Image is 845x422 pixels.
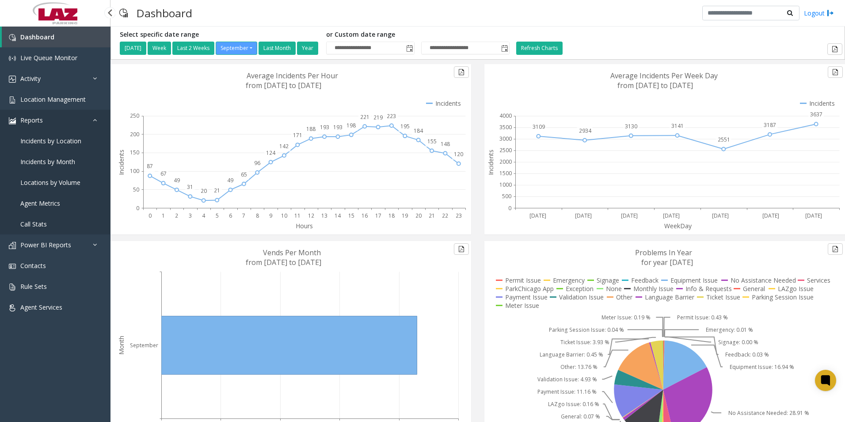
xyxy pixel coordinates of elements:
[442,212,448,219] text: 22
[308,212,314,219] text: 12
[441,140,450,148] text: 148
[187,183,193,191] text: 31
[148,42,171,55] button: Week
[664,222,692,230] text: WeekDay
[663,212,680,219] text: [DATE]
[617,81,693,90] text: from [DATE] to [DATE]
[246,257,321,267] text: from [DATE] to [DATE]
[508,204,511,212] text: 0
[136,204,139,212] text: 0
[454,243,469,255] button: Export to pdf
[499,123,512,131] text: 3500
[9,34,16,41] img: 'icon'
[499,42,509,54] span: Toggle popup
[375,212,381,219] text: 17
[454,66,469,78] button: Export to pdf
[20,220,47,228] span: Call Stats
[246,81,321,90] text: from [DATE] to [DATE]
[202,212,206,219] text: 4
[266,149,276,157] text: 124
[805,212,822,219] text: [DATE]
[454,150,463,158] text: 120
[20,178,80,187] span: Locations by Volume
[148,212,152,219] text: 0
[499,112,512,119] text: 4000
[20,54,77,62] span: Live Queue Monitor
[579,127,592,134] text: 2934
[320,123,329,131] text: 193
[160,170,167,177] text: 67
[20,95,86,104] span: Location Management
[175,212,178,219] text: 2
[9,304,16,311] img: 'icon'
[827,8,834,18] img: logout
[404,42,414,54] span: Toggle popup
[130,112,139,119] text: 250
[533,123,545,130] text: 3109
[20,261,46,270] span: Contacts
[321,212,327,219] text: 13
[635,248,692,257] text: Problems In Year
[499,135,512,142] text: 3000
[400,123,410,130] text: 195
[706,326,753,334] text: Emergency: 0.01 %
[499,158,512,165] text: 2000
[718,136,730,143] text: 2551
[247,71,338,81] text: Average Incidents Per Hour
[172,42,214,55] button: Last 2 Weeks
[20,241,71,249] span: Power BI Reports
[20,74,41,83] span: Activity
[677,314,728,321] text: Permit Issue: 0.43 %
[326,31,510,38] h5: or Custom date range
[216,212,219,219] text: 5
[671,122,684,130] text: 3141
[20,116,43,124] span: Reports
[360,113,369,121] text: 221
[147,162,153,170] text: 87
[388,212,395,219] text: 18
[9,117,16,124] img: 'icon'
[162,212,165,219] text: 1
[281,212,287,219] text: 10
[279,142,289,150] text: 142
[269,212,272,219] text: 9
[9,263,16,270] img: 'icon'
[9,76,16,83] img: 'icon'
[549,326,624,334] text: Parking Session Issue: 0.04 %
[575,212,592,219] text: [DATE]
[130,149,139,156] text: 150
[373,114,383,121] text: 219
[333,123,343,131] text: 193
[297,42,318,55] button: Year
[764,121,776,129] text: 3187
[601,314,651,321] text: Meter Issue: 0.19 %
[502,192,511,200] text: 500
[296,222,313,230] text: Hours
[499,146,512,154] text: 2500
[762,212,779,219] text: [DATE]
[132,2,197,24] h3: Dashboard
[387,112,396,120] text: 223
[641,257,693,267] text: for year [DATE]
[216,42,257,55] button: September
[130,130,139,138] text: 200
[256,212,259,219] text: 8
[294,212,301,219] text: 11
[560,363,598,371] text: Other: 13.76 %
[499,169,512,177] text: 1500
[133,186,139,193] text: 50
[214,187,220,194] text: 21
[120,31,320,38] h5: Select specific date range
[827,43,842,55] button: Export to pdf
[828,243,843,255] button: Export to pdf
[348,212,354,219] text: 15
[117,150,126,175] text: Incidents
[529,212,546,219] text: [DATE]
[263,248,321,257] text: Vends Per Month
[117,336,126,355] text: Month
[402,212,408,219] text: 19
[804,8,834,18] a: Logout
[20,303,62,311] span: Agent Services
[9,55,16,62] img: 'icon'
[254,159,260,167] text: 96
